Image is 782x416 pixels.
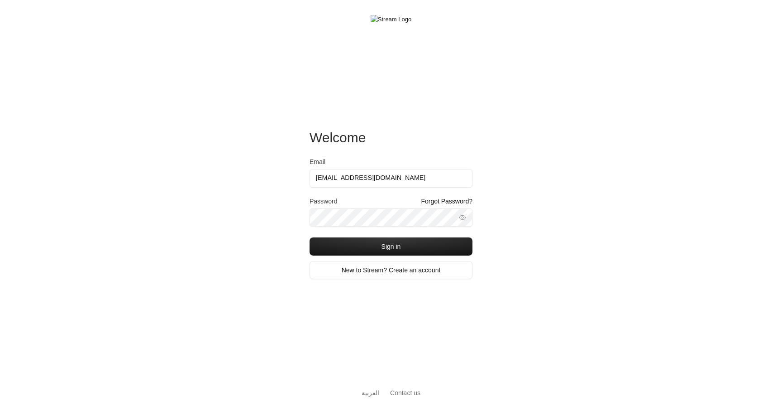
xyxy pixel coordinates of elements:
button: toggle password visibility [455,210,470,225]
a: العربية [362,385,379,401]
label: Password [310,197,337,206]
a: Forgot Password? [421,197,472,206]
button: Contact us [390,388,420,398]
label: Email [310,157,325,166]
a: Contact us [390,389,420,397]
button: Sign in [310,237,472,256]
a: New to Stream? Create an account [310,261,472,279]
img: Stream Logo [371,15,411,24]
span: Welcome [310,130,366,145]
